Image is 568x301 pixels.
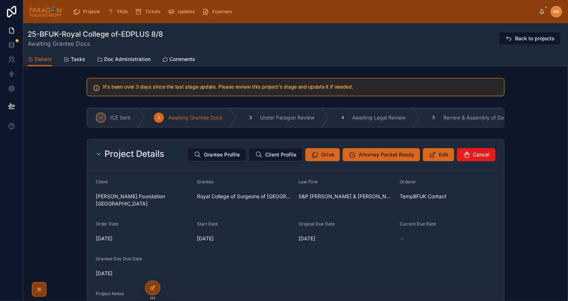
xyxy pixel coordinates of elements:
h2: Project Details [104,148,164,160]
h1: 25-BFUK-Royal College of-EDPLUS 8/8 [28,29,163,39]
a: Updates [166,5,200,18]
div: scrollable content [68,4,539,20]
span: Projects [83,9,100,15]
span: Order Date [96,221,119,227]
button: Client Profile [249,148,302,161]
span: Grantee [197,179,214,184]
span: ICE Sent [110,114,131,121]
span: Doc Administration [104,56,151,63]
span: 5 [433,115,435,121]
span: Tickets [145,9,161,15]
span: [DATE] [299,235,394,242]
span: 3 [250,115,252,121]
span: Drive [321,151,334,158]
a: Details [28,53,52,66]
a: Projects [71,5,105,18]
span: Original Due Date [299,221,335,227]
span: Awaiting Grantee Docs [168,114,222,121]
span: -- [400,235,404,242]
span: S&P [PERSON_NAME] & [PERSON_NAME] LLP [299,193,394,200]
a: Tasks [63,53,85,67]
span: Under Paragon Review [260,114,314,121]
button: Cancel [457,148,495,161]
span: Edit [439,151,448,158]
span: [DATE] [96,270,192,277]
img: App logo [29,6,62,17]
span: Grantee Profile [204,151,240,158]
a: Expenses [200,5,237,18]
button: Edit [423,148,454,161]
span: Grantee Doc Due Date [96,256,142,261]
button: Attorney Packet Ready [343,148,420,161]
span: Updates [178,9,195,15]
span: Client Profile [265,151,296,158]
span: Current Due Date [400,221,436,227]
span: Awaiting Legal Review [352,114,406,121]
span: Client [96,179,108,184]
a: Tickets [133,5,166,18]
button: Grantee Profile [188,148,246,161]
span: Awaiting Grantee Docs [28,39,163,48]
a: Comments [162,53,195,67]
span: Attorney Packet Ready [359,151,414,158]
span: Expenses [213,9,232,15]
span: Back to projects [515,35,555,42]
span: Start Date [197,221,218,227]
button: Back to projects [499,32,561,45]
span: [PERSON_NAME] Foundation [GEOGRAPHIC_DATA] [96,193,192,207]
span: Review & Assembly of Deliverables [443,114,526,121]
span: AK [553,9,560,15]
h5: It's been over 3 days since the last stage update. Please review this project's stage and update ... [103,84,498,89]
span: Cancel [473,151,490,158]
a: FAQs [105,5,133,18]
span: Comments [169,56,195,63]
span: Royal College of Surgeons of [GEOGRAPHIC_DATA] [197,193,293,200]
span: Details [35,56,52,63]
span: [DATE] [96,235,192,242]
span: [DATE] [197,235,293,242]
span: 2 [158,115,160,121]
span: Project Notes [96,291,124,296]
span: Tasks [71,56,85,63]
span: 4 [341,115,344,121]
span: FAQs [118,9,128,15]
span: TempBFUK Contact [400,193,447,200]
span: Law Firm [299,179,318,184]
button: Drive [305,148,340,161]
a: Doc Administration [97,53,151,67]
span: Orderer [400,179,416,184]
